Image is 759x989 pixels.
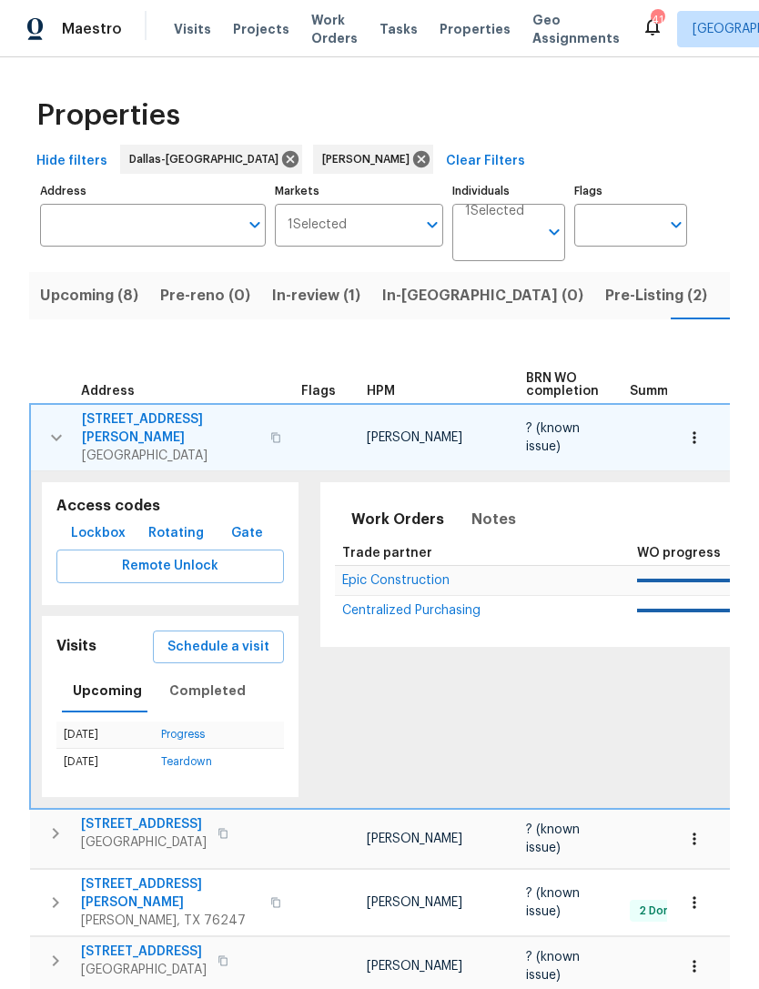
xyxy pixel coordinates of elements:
span: HPM [367,385,395,398]
span: Upcoming (8) [40,283,138,308]
span: Flags [301,385,336,398]
span: [PERSON_NAME] [367,431,462,444]
button: Open [242,212,268,237]
a: Teardown [161,756,212,767]
span: Maestro [62,20,122,38]
span: WO progress [637,547,721,560]
span: Upcoming [73,680,142,702]
span: [PERSON_NAME] [322,150,417,168]
span: ? (known issue) [526,887,580,918]
span: In-review (1) [272,283,360,308]
span: [STREET_ADDRESS] [81,943,207,961]
span: 1 Selected [288,217,347,233]
label: Individuals [452,186,565,197]
label: Flags [574,186,687,197]
span: Work Orders [311,11,358,47]
span: Schedule a visit [167,636,269,659]
div: 41 [651,11,663,29]
h5: Access codes [56,497,284,516]
span: Clear Filters [446,150,525,173]
span: Lockbox [71,522,126,545]
a: Centralized Purchasing [342,605,481,616]
span: Geo Assignments [532,11,620,47]
span: [GEOGRAPHIC_DATA] [81,833,207,852]
span: Pre-Listing (2) [605,283,707,308]
span: [GEOGRAPHIC_DATA] [81,961,207,979]
span: Rotating [148,522,204,545]
button: Open [541,219,567,245]
span: Completed [169,680,246,702]
span: [STREET_ADDRESS] [81,815,207,833]
span: Epic Construction [342,574,450,587]
span: [PERSON_NAME] [367,896,462,909]
button: Remote Unlock [56,550,284,583]
label: Markets [275,186,444,197]
span: Remote Unlock [71,555,269,578]
div: [PERSON_NAME] [313,145,433,174]
button: Gate [218,517,277,550]
span: Trade partner [342,547,432,560]
span: Notes [471,507,516,532]
span: Gate [226,522,269,545]
span: Summary [630,385,689,398]
td: [DATE] [56,749,154,776]
span: [PERSON_NAME] [367,960,462,973]
button: Rotating [141,517,211,550]
span: 2 Done [632,903,684,919]
button: Clear Filters [439,145,532,178]
a: Progress [161,729,205,740]
span: Dallas-[GEOGRAPHIC_DATA] [129,150,286,168]
button: Schedule a visit [153,631,284,664]
span: ? (known issue) [526,422,580,453]
span: Properties [36,106,180,125]
span: [STREET_ADDRESS][PERSON_NAME] [82,410,259,447]
span: In-[GEOGRAPHIC_DATA] (0) [382,283,583,308]
span: Hide filters [36,150,107,173]
button: Open [420,212,445,237]
button: Hide filters [29,145,115,178]
span: [PERSON_NAME] [367,833,462,845]
span: Address [81,385,135,398]
span: [GEOGRAPHIC_DATA] [82,447,259,465]
span: ? (known issue) [526,951,580,982]
span: Work Orders [351,507,444,532]
span: 1 Selected [465,204,524,219]
button: Open [663,212,689,237]
span: Centralized Purchasing [342,604,481,617]
span: ? (known issue) [526,823,580,854]
span: Pre-reno (0) [160,283,250,308]
label: Address [40,186,266,197]
button: Lockbox [64,517,133,550]
h5: Visits [56,637,96,656]
a: Epic Construction [342,575,450,586]
td: [DATE] [56,722,154,749]
span: [STREET_ADDRESS][PERSON_NAME] [81,875,259,912]
span: [PERSON_NAME], TX 76247 [81,912,259,930]
span: BRN WO completion [526,372,599,398]
div: Dallas-[GEOGRAPHIC_DATA] [120,145,302,174]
